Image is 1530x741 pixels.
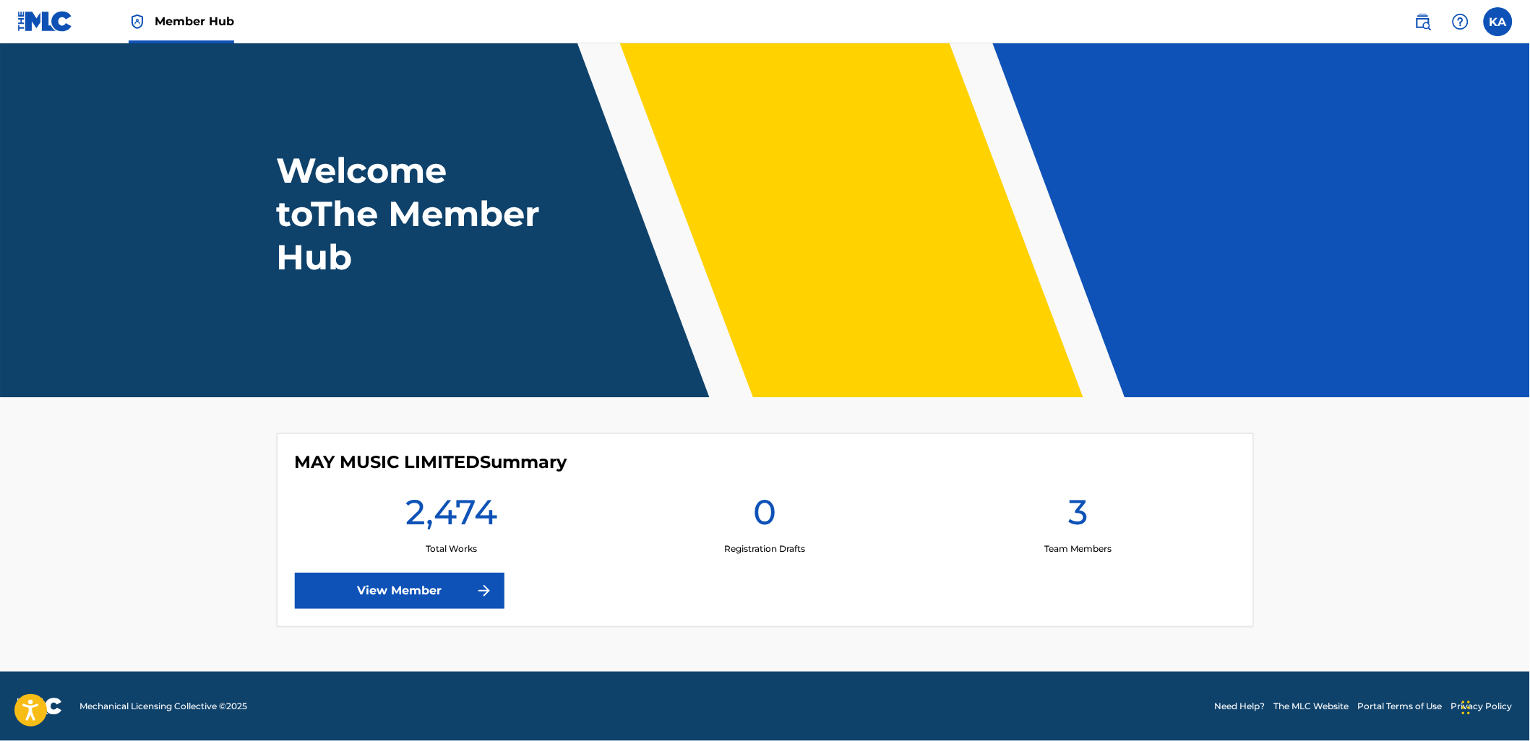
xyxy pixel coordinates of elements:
img: f7272a7cc735f4ea7f67.svg [476,582,493,599]
h1: 0 [753,490,776,542]
span: Mechanical Licensing Collective © 2025 [79,700,247,713]
img: logo [17,698,62,715]
h1: 3 [1069,490,1088,542]
p: Team Members [1045,542,1112,555]
a: Need Help? [1215,700,1265,713]
img: help [1452,13,1469,30]
a: Portal Terms of Use [1358,700,1443,713]
iframe: Chat Widget [1458,672,1530,741]
div: Drag [1462,686,1471,729]
a: View Member [295,573,504,609]
p: Registration Drafts [724,542,805,555]
a: The MLC Website [1274,700,1349,713]
img: Top Rightsholder [129,13,146,30]
h4: MAY MUSIC LIMITED [295,451,567,473]
a: Privacy Policy [1451,700,1513,713]
span: Member Hub [155,13,234,30]
div: User Menu [1484,7,1513,36]
img: search [1414,13,1432,30]
img: MLC Logo [17,11,73,32]
div: Help [1446,7,1475,36]
a: Public Search [1409,7,1437,36]
h1: 2,474 [405,490,497,542]
p: Total Works [426,542,477,555]
h1: Welcome to The Member Hub [277,149,547,279]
